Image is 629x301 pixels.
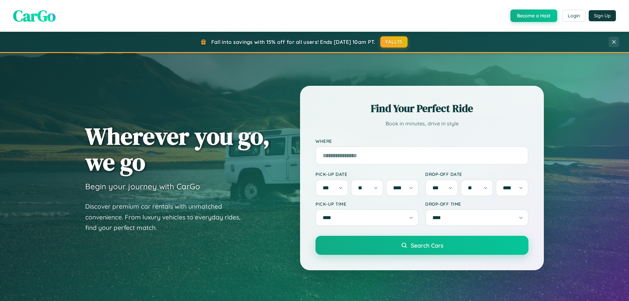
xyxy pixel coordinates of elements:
p: Book in minutes, drive in style [315,119,528,128]
p: Discover premium car rentals with unmatched convenience. From luxury vehicles to everyday rides, ... [85,201,249,233]
label: Drop-off Date [425,171,528,177]
label: Pick-up Date [315,171,419,177]
button: Sign Up [589,10,616,21]
h2: Find Your Perfect Ride [315,101,528,116]
span: Search Cars [411,242,443,249]
h3: Begin your journey with CarGo [85,181,200,191]
button: Login [562,10,585,22]
label: Where [315,138,528,144]
span: CarGo [13,5,56,27]
button: FALL15 [380,36,408,47]
span: Fall into savings with 15% off for all users! Ends [DATE] 10am PT. [211,39,375,45]
h1: Wherever you go, we go [85,123,270,175]
button: Become a Host [510,9,557,22]
label: Pick-up Time [315,201,419,207]
button: Search Cars [315,236,528,255]
label: Drop-off Time [425,201,528,207]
